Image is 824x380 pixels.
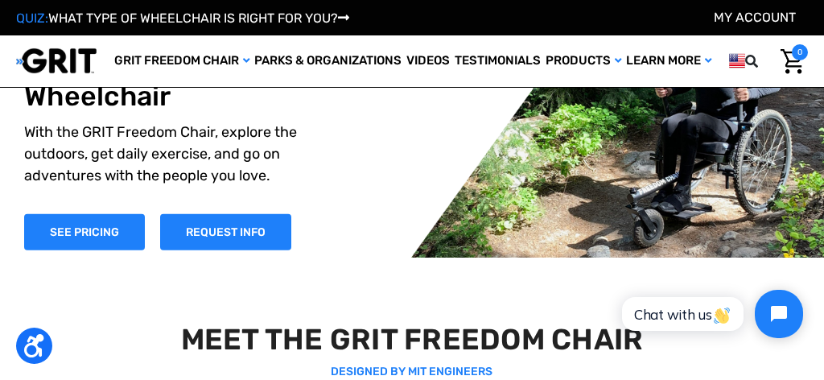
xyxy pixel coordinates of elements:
iframe: Tidio Chat [604,276,817,352]
a: Videos [404,35,452,87]
a: Account [714,10,796,25]
a: Products [543,35,624,87]
a: Learn More [624,35,714,87]
a: Slide number 1, Request Information [160,214,291,250]
p: With the GRIT Freedom Chair, explore the outdoors, get daily exercise, and go on adventures with ... [24,122,298,187]
img: GRIT All-Terrain Wheelchair and Mobility Equipment [16,47,97,74]
input: Search [768,44,777,78]
a: Parks & Organizations [252,35,404,87]
p: DESIGNED BY MIT ENGINEERS [21,363,804,380]
img: Cart [781,49,804,74]
h2: MEET THE GRIT FREEDOM CHAIR [21,322,804,357]
a: GRIT Freedom Chair [112,35,252,87]
a: QUIZ:WHAT TYPE OF WHEELCHAIR IS RIGHT FOR YOU? [16,10,349,26]
span: 0 [792,44,808,60]
h1: The World's Most Versatile All-Terrain Wheelchair [24,14,298,113]
a: Shop Now [24,214,145,250]
img: us.png [729,51,745,71]
span: QUIZ: [16,10,48,26]
a: Testimonials [452,35,543,87]
span: Phone Number [368,66,455,81]
a: Cart with 0 items [777,44,808,78]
